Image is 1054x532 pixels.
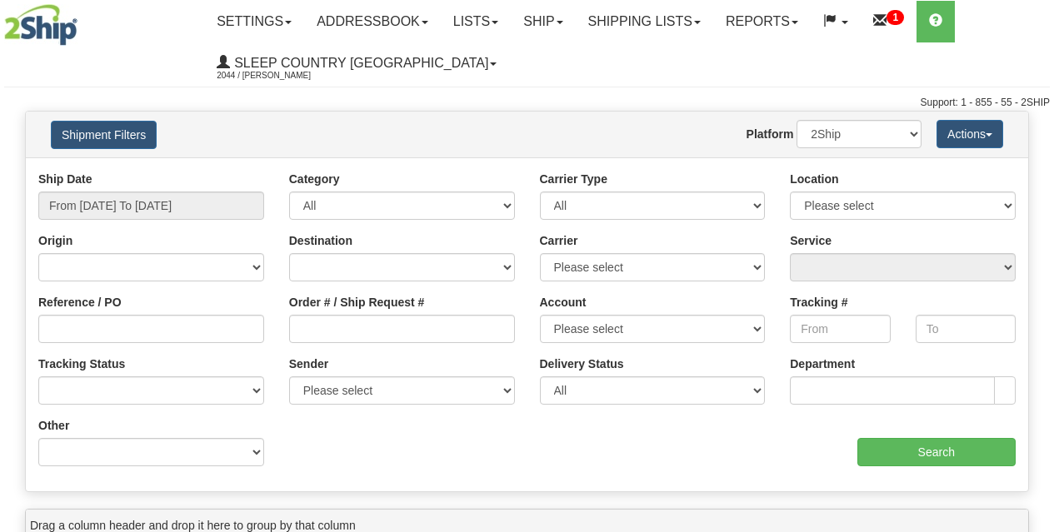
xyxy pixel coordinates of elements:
a: 1 [861,1,917,42]
span: 2044 / [PERSON_NAME] [217,67,342,84]
a: Lists [441,1,511,42]
button: Shipment Filters [51,121,157,149]
label: Department [790,355,855,372]
iframe: chat widget [1016,181,1052,351]
label: Platform [747,126,794,142]
label: Service [790,232,832,249]
span: Sleep Country [GEOGRAPHIC_DATA] [230,56,488,70]
label: Tracking # [790,294,847,311]
input: From [790,315,890,343]
a: Settings [204,1,304,42]
sup: 1 [887,10,904,25]
label: Carrier Type [540,171,607,187]
label: Other [38,417,69,434]
input: Search [857,438,1017,466]
a: Reports [713,1,811,42]
label: Origin [38,232,72,249]
a: Addressbook [304,1,441,42]
label: Delivery Status [540,355,624,372]
label: Location [790,171,838,187]
a: Sleep Country [GEOGRAPHIC_DATA] 2044 / [PERSON_NAME] [204,42,509,84]
label: Category [289,171,340,187]
label: Ship Date [38,171,92,187]
button: Actions [937,120,1003,148]
a: Shipping lists [576,1,713,42]
input: To [916,315,1016,343]
label: Sender [289,355,328,372]
a: Ship [511,1,575,42]
img: logo2044.jpg [4,4,77,46]
label: Destination [289,232,352,249]
label: Tracking Status [38,355,125,372]
label: Carrier [540,232,578,249]
label: Order # / Ship Request # [289,294,425,311]
label: Account [540,294,587,311]
label: Reference / PO [38,294,122,311]
div: Support: 1 - 855 - 55 - 2SHIP [4,96,1050,110]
